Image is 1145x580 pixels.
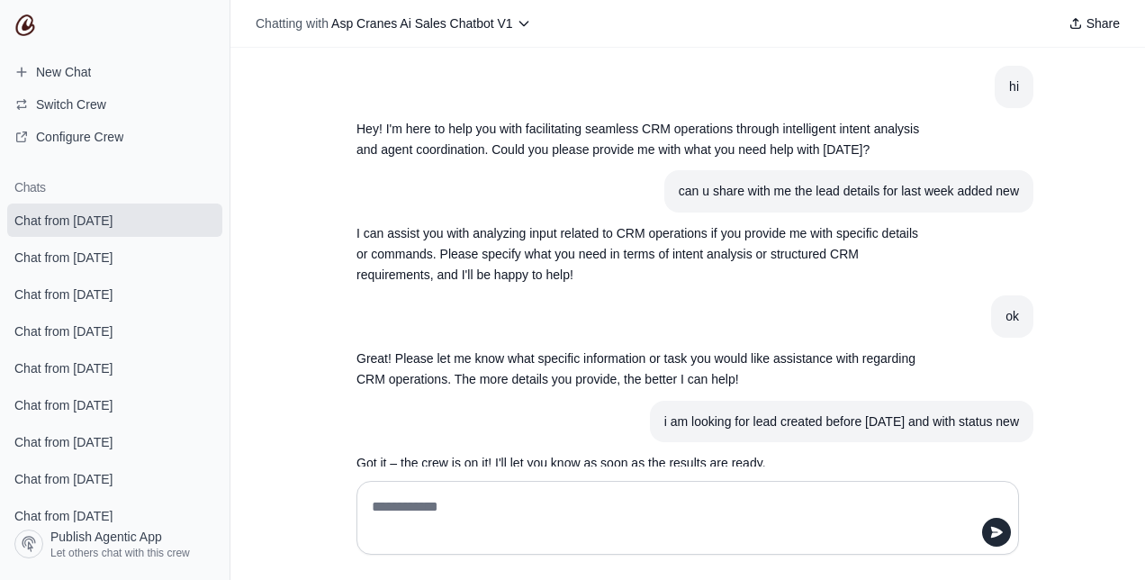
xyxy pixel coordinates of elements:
[50,528,162,546] span: Publish Agentic App
[991,295,1033,338] section: User message
[1061,11,1127,36] button: Share
[664,170,1033,213] section: User message
[1055,494,1145,580] iframe: Chat Widget
[14,249,113,267] span: Chat from [DATE]
[7,90,222,119] button: Switch Crew
[14,212,113,230] span: Chat from [DATE]
[7,240,222,274] a: Chat from [DATE]
[50,546,190,560] span: Let others chat with this crew
[7,314,222,348] a: Chat from [DATE]
[36,95,106,113] span: Switch Crew
[342,338,947,401] section: Response
[1009,77,1019,97] div: hi
[14,396,113,414] span: Chat from [DATE]
[248,11,538,36] button: Chatting with Asp Cranes Ai Sales Chatbot V1
[342,442,947,485] section: Response
[14,507,113,525] span: Chat from [DATE]
[7,204,222,237] a: Chat from [DATE]
[14,322,113,340] span: Chat from [DATE]
[36,128,123,146] span: Configure Crew
[356,349,933,390] p: Great! Please let me know what specific information or task you would like assistance with regard...
[342,108,947,171] section: Response
[7,277,222,311] a: Chat from [DATE]
[342,213,947,295] section: Response
[14,285,113,304] span: Chat from [DATE]
[7,522,222,566] a: Publish Agentic App Let others chat with this crew
[356,223,933,285] p: I can assist you with analyzing input related to CRM operations if you provide me with specific d...
[331,16,513,31] span: Asp Cranes Ai Sales Chatbot V1
[1086,14,1120,32] span: Share
[14,359,113,377] span: Chat from [DATE]
[14,433,113,451] span: Chat from [DATE]
[256,14,329,32] span: Chatting with
[7,425,222,458] a: Chat from [DATE]
[14,470,113,488] span: Chat from [DATE]
[14,14,36,36] img: CrewAI Logo
[7,499,222,532] a: Chat from [DATE]
[356,453,933,474] p: Got it – the crew is on it! I'll let you know as soon as the results are ready.
[356,119,933,160] p: Hey! I'm here to help you with facilitating seamless CRM operations through intelligent intent an...
[7,122,222,151] a: Configure Crew
[1005,306,1019,327] div: ok
[36,63,91,81] span: New Chat
[7,351,222,385] a: Chat from [DATE]
[7,388,222,421] a: Chat from [DATE]
[995,66,1033,108] section: User message
[7,462,222,495] a: Chat from [DATE]
[679,181,1019,202] div: can u share with me the lead details for last week added new
[664,412,1019,432] div: i am looking for lead created before [DATE] and with status new
[650,401,1033,443] section: User message
[7,58,222,86] a: New Chat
